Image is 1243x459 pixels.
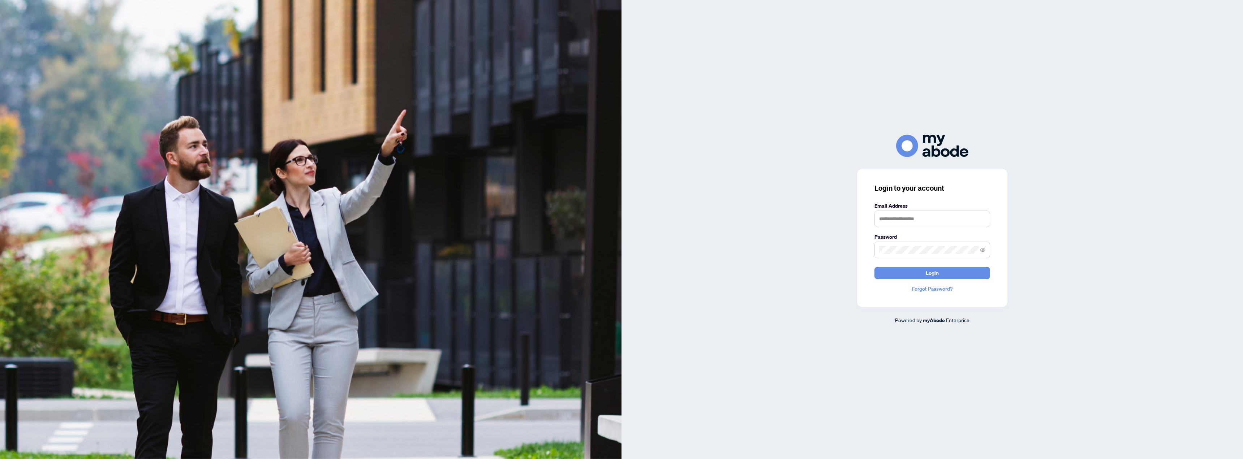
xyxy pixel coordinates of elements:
button: Login [874,267,990,279]
h3: Login to your account [874,183,990,193]
label: Password [874,233,990,241]
span: Login [926,267,939,279]
span: Enterprise [946,317,969,323]
span: eye-invisible [980,247,985,252]
a: myAbode [923,316,945,324]
label: Email Address [874,202,990,210]
img: ma-logo [896,135,968,157]
a: Forgot Password? [874,285,990,293]
span: Powered by [895,317,922,323]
